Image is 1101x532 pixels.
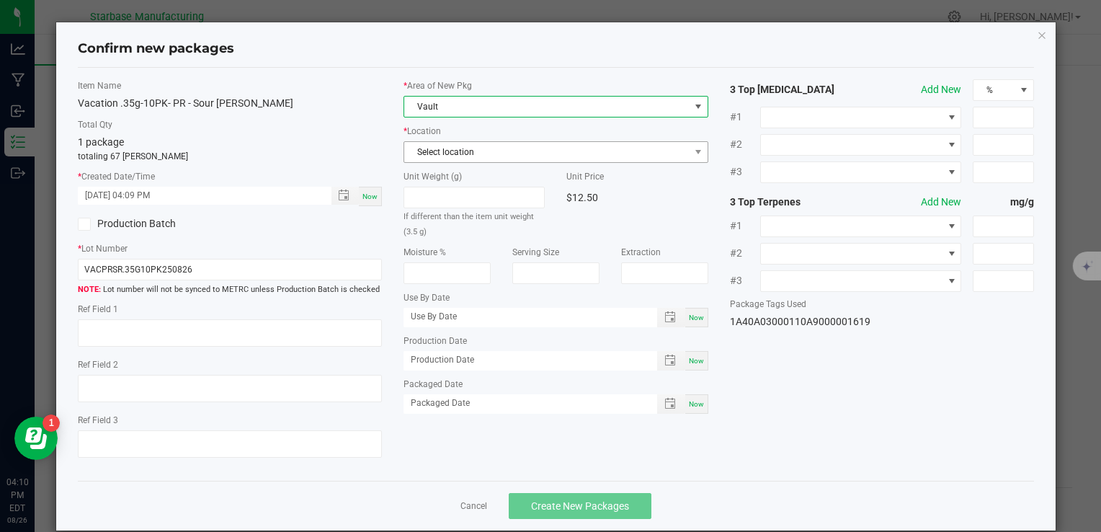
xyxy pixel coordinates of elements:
span: NO DATA FOUND [760,107,962,128]
h4: Confirm new packages [78,40,1034,58]
label: Package Tags Used [730,298,1034,311]
input: Created Datetime [78,187,316,205]
label: Extraction [621,246,708,259]
span: Now [689,357,704,365]
span: #2 [730,246,760,261]
small: If different than the item unit weight (3.5 g) [404,212,534,236]
span: #3 [730,164,760,179]
button: Add New [921,82,961,97]
iframe: Resource center [14,417,58,460]
span: Toggle popup [657,308,685,327]
p: totaling 67 [PERSON_NAME] [78,150,382,163]
button: Create New Packages [509,493,651,519]
span: NO DATA FOUND [760,134,962,156]
button: Add New [921,195,961,210]
label: Serving Size [512,246,599,259]
strong: 3 Top [MEDICAL_DATA] [730,82,852,97]
span: NO DATA FOUND [760,270,962,292]
span: Toggle popup [331,187,360,205]
span: #2 [730,137,760,152]
span: Select location [404,142,689,162]
span: Vault [404,97,689,117]
span: % [973,80,1015,100]
label: Item Name [78,79,382,92]
label: Total Qty [78,118,382,131]
span: #1 [730,218,760,234]
span: Now [689,314,704,322]
div: Vacation .35g-10PK- PR - Sour [PERSON_NAME] [78,96,382,111]
input: Packaged Date [404,394,641,412]
label: Location [404,125,708,138]
label: Use By Date [404,291,708,304]
strong: mg/g [973,195,1033,210]
label: Unit Weight (g) [404,170,545,183]
span: Toggle popup [657,351,685,371]
label: Production Date [404,334,708,347]
label: Lot Number [78,242,382,255]
span: Now [689,400,704,408]
label: Moisture % [404,246,491,259]
span: #3 [730,273,760,288]
span: Toggle popup [657,394,685,414]
label: Ref Field 3 [78,414,382,427]
span: Lot number will not be synced to METRC unless Production Batch is checked [78,284,382,296]
label: Packaged Date [404,378,708,391]
label: Production Batch [78,216,219,231]
label: Created Date/Time [78,170,382,183]
span: #1 [730,110,760,125]
label: Area of New Pkg [404,79,708,92]
div: $12.50 [566,187,708,208]
strong: 3 Top Terpenes [730,195,852,210]
span: NO DATA FOUND [760,216,962,237]
label: Unit Price [566,170,708,183]
span: NO DATA FOUND [760,161,962,183]
a: Cancel [460,500,487,513]
span: Now [362,192,378,200]
input: Use By Date [404,308,641,326]
div: 1A40A03000110A9000001619 [730,314,1034,329]
label: Ref Field 1 [78,303,382,316]
label: Ref Field 2 [78,358,382,371]
span: 1 package [78,136,124,148]
input: Production Date [404,351,641,369]
span: Create New Packages [531,500,629,512]
iframe: Resource center unread badge [43,414,60,432]
span: NO DATA FOUND [760,243,962,265]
